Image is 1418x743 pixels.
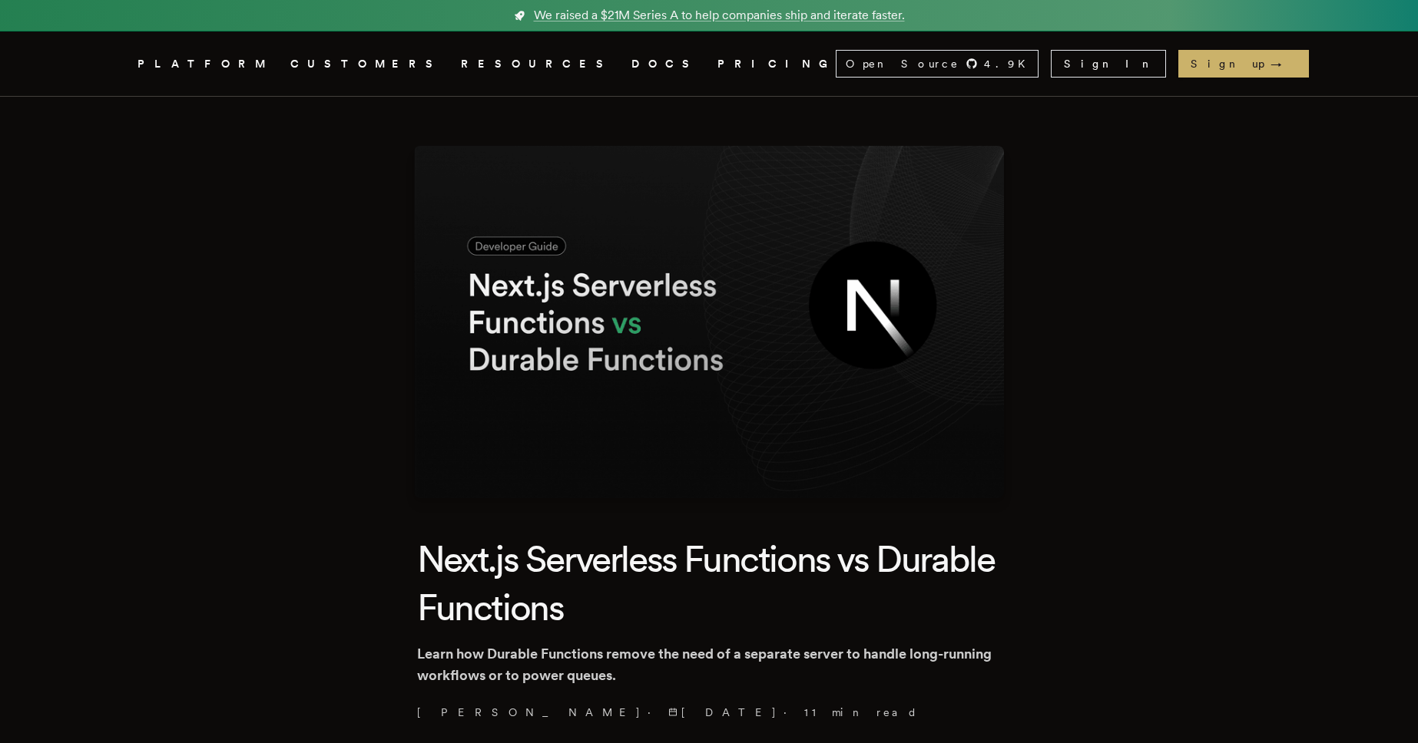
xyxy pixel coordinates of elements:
button: RESOURCES [461,54,613,74]
button: PLATFORM [137,54,272,74]
img: Featured image for Next.js Serverless Functions vs Durable Functions blog post [414,146,1004,498]
p: Learn how Durable Functions remove the need of a separate server to handle long-running workflows... [417,643,1001,686]
h1: Next.js Serverless Functions vs Durable Functions [417,535,1001,631]
a: DOCS [631,54,699,74]
span: We raised a $21M Series A to help companies ship and iterate faster. [534,6,905,25]
a: Sign up [1178,50,1309,78]
span: 11 min read [804,705,918,720]
p: · · [417,705,1001,720]
a: Sign In [1051,50,1166,78]
a: PRICING [717,54,836,74]
span: 4.9 K [984,56,1035,71]
nav: Global [94,31,1324,96]
span: Open Source [846,56,959,71]
span: → [1271,56,1297,71]
a: CUSTOMERS [290,54,442,74]
a: [PERSON_NAME] [417,705,641,720]
span: [DATE] [668,705,777,720]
